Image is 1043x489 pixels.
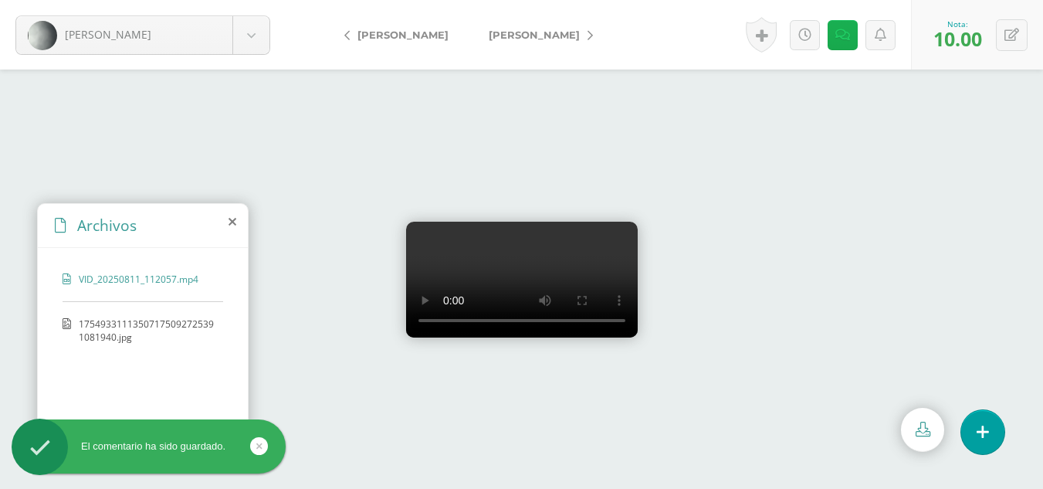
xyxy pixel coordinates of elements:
span: 10.00 [933,25,982,52]
span: Archivos [77,215,137,236]
div: Nota: [933,19,982,29]
span: [PERSON_NAME] [65,27,151,42]
span: VID_20250811_112057.mp4 [79,273,205,286]
img: 3a8b50e51a462f4aeeae7c14db14b6c4.png [28,21,57,50]
a: [PERSON_NAME] [469,16,605,53]
a: [PERSON_NAME] [332,16,469,53]
span: 17549331113507175092725391081940.jpg [79,318,215,344]
i: close [229,216,236,228]
div: El comentario ha sido guardado. [12,440,286,453]
a: [PERSON_NAME] [16,16,269,54]
span: [PERSON_NAME] [489,29,580,41]
span: [PERSON_NAME] [357,29,449,41]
